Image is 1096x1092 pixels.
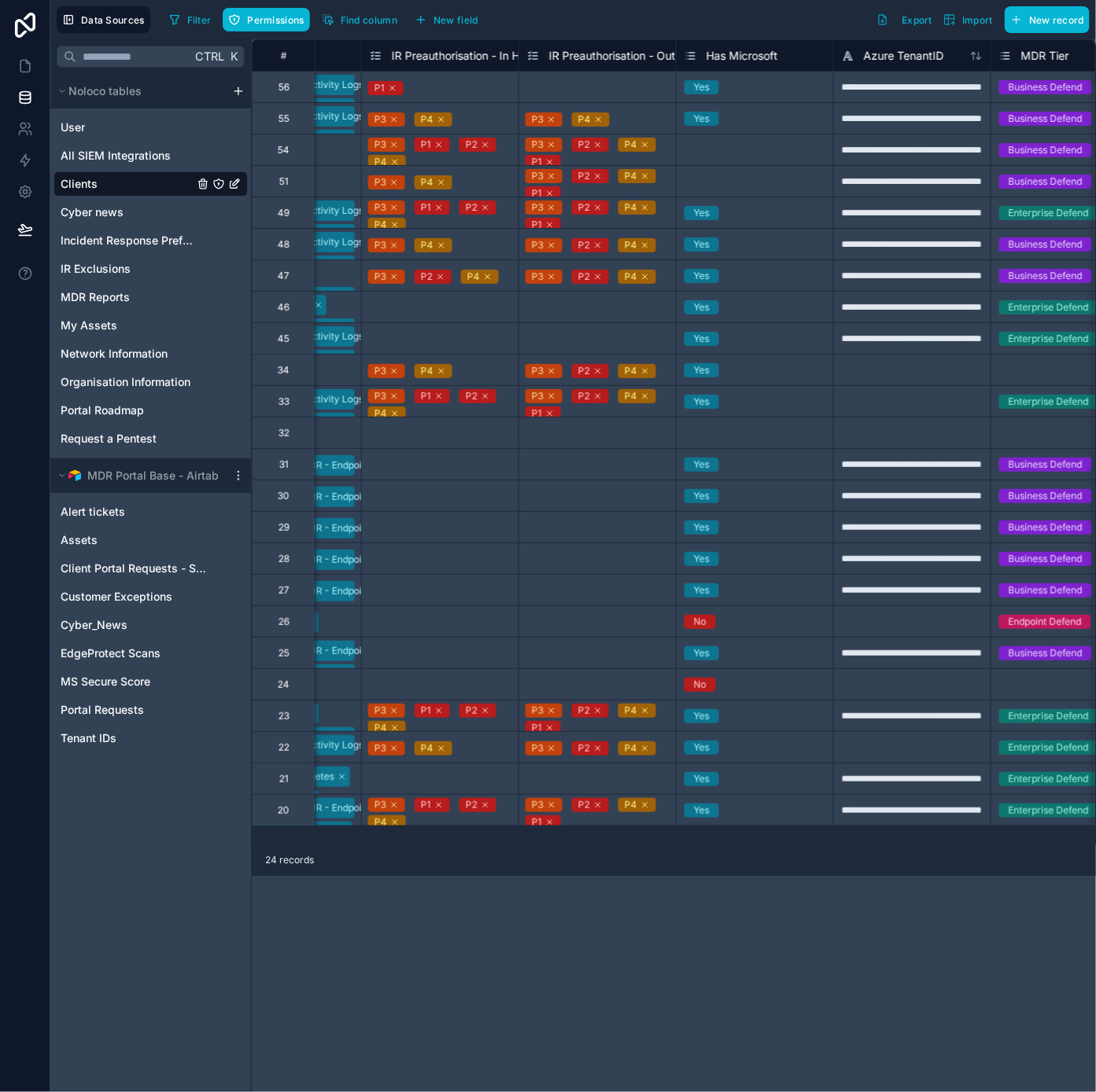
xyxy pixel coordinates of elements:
[61,532,98,548] span: Assets
[532,138,544,152] div: P3
[532,155,542,169] div: P1
[1009,458,1083,472] div: Business Defend
[279,427,290,439] div: 32
[625,200,637,215] div: P4
[54,370,248,395] div: Organisation Information
[864,48,944,64] span: Azure TenantID
[1009,143,1083,157] div: Business Defend
[421,364,434,378] div: P4
[81,14,145,26] span: Data Sources
[421,112,434,127] div: P4
[61,589,172,605] span: Customer Exceptions
[279,710,290,722] div: 23
[375,815,387,829] div: P4
[694,363,710,377] div: Yes
[1021,48,1069,64] span: MDR Tier
[54,80,226,102] button: Noloco tables
[279,741,290,754] div: 22
[279,773,289,785] div: 21
[278,804,290,817] div: 20
[54,228,248,253] div: Incident Response Preference
[375,112,386,127] div: P3
[54,697,248,722] div: Portal Requests
[278,238,290,251] div: 48
[578,389,590,403] div: P2
[264,50,303,61] div: #
[421,704,431,718] div: P1
[278,678,290,691] div: 24
[54,612,248,638] div: Cyber_News
[54,465,226,487] button: Airtable LogoMDR Portal Base - Airtable
[278,490,290,502] div: 30
[694,458,710,472] div: Yes
[163,8,217,31] button: Filter
[694,489,710,503] div: Yes
[279,584,290,597] div: 27
[223,8,316,31] a: Permissions
[1009,803,1089,818] div: Enterprise Defend
[247,14,304,26] span: Permissions
[625,138,637,152] div: P4
[694,269,710,283] div: Yes
[694,678,707,692] div: No
[54,584,248,609] div: Customer Exceptions
[466,798,478,812] div: P2
[532,704,544,718] div: P3
[625,704,637,718] div: P4
[694,206,710,220] div: Yes
[61,176,98,192] span: Clients
[1009,583,1083,597] div: Business Defend
[532,112,544,127] div: P3
[1009,646,1083,660] div: Business Defend
[532,238,544,252] div: P3
[279,521,290,534] div: 29
[68,469,81,482] img: Airtable Logo
[375,81,385,95] div: P1
[625,364,637,378] div: P4
[187,14,212,26] span: Filter
[532,364,544,378] div: P3
[54,200,248,225] div: Cyber news
[265,854,314,866] span: 24 records
[421,798,431,812] div: P1
[625,238,637,252] div: P4
[54,499,248,524] div: Alert tickets
[375,389,386,403] div: P3
[466,704,478,718] div: P2
[223,8,309,31] button: Permissions
[54,171,248,197] div: Clients
[1009,300,1089,314] div: Enterprise Defend
[61,645,161,661] span: EdgeProtect Scans
[54,313,248,338] div: My Assets
[316,8,403,31] button: Find column
[871,6,938,33] button: Export
[1009,112,1083,126] div: Business Defend
[625,169,637,183] div: P4
[278,144,290,156] div: 54
[1009,206,1089,220] div: Enterprise Defend
[421,389,431,403] div: P1
[68,83,142,99] span: Noloco tables
[61,148,171,164] span: All SIEM Integrations
[61,617,127,633] span: Cyber_News
[61,204,124,220] span: Cyber news
[694,615,707,629] div: No
[625,741,637,756] div: P4
[61,431,157,447] span: Request a Pentest
[61,504,125,520] span: Alert tickets
[1009,175,1083,189] div: Business Defend
[962,14,993,26] span: Import
[278,301,290,314] div: 46
[578,364,590,378] div: P2
[694,552,710,566] div: Yes
[938,6,998,33] button: Import
[61,119,85,135] span: User
[578,270,590,284] div: P2
[1009,552,1083,566] div: Business Defend
[1009,709,1089,723] div: Enterprise Defend
[278,270,290,282] div: 47
[532,218,542,232] div: P1
[279,112,290,125] div: 55
[694,772,710,786] div: Yes
[625,798,637,812] div: P4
